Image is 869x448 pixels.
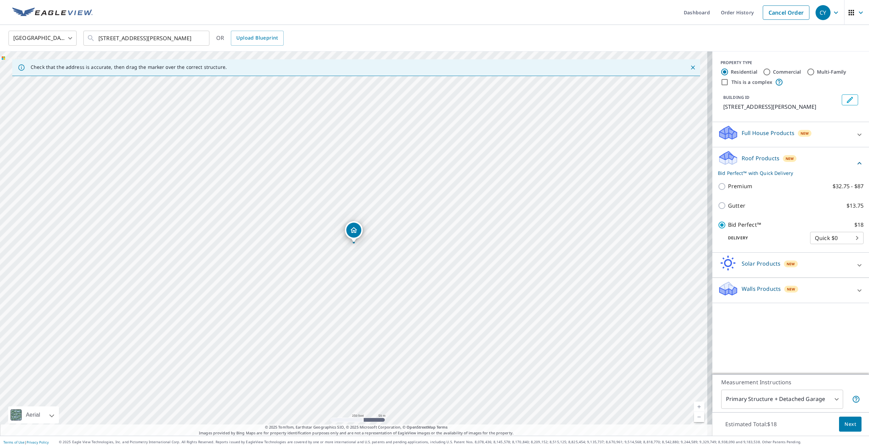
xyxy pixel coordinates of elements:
a: Current Level 17, Zoom In [694,402,704,412]
p: Full House Products [742,129,794,137]
span: © 2025 TomTom, Earthstar Geographics SIO, © 2025 Microsoft Corporation, © [265,424,448,430]
div: Dropped pin, building 1, Residential property, 24206 N Donielle Ln Deer Park, WA 99006 [345,221,363,242]
span: New [787,286,795,292]
div: PROPERTY TYPE [721,60,861,66]
p: Solar Products [742,259,780,268]
label: Multi-Family [817,69,847,75]
a: OpenStreetMap [407,424,435,430]
p: Premium [728,182,752,191]
div: [GEOGRAPHIC_DATA] [9,29,77,48]
div: Aerial [24,406,42,423]
a: Cancel Order [763,5,809,20]
div: Full House ProductsNew [718,125,864,144]
p: Delivery [718,235,810,241]
a: Terms [437,424,448,430]
div: Quick $0 [810,228,864,248]
p: BUILDING ID [723,94,749,100]
p: © 2025 Eagle View Technologies, Inc. and Pictometry International Corp. All Rights Reserved. Repo... [59,439,866,445]
a: Terms of Use [3,440,25,445]
p: Bid Perfect™ [728,221,761,229]
p: $18 [854,221,864,229]
div: Roof ProductsNewBid Perfect™ with Quick Delivery [718,150,864,177]
div: Solar ProductsNew [718,255,864,275]
p: Walls Products [742,285,781,293]
span: Upload Blueprint [236,34,278,42]
span: New [801,131,809,136]
p: | [3,440,49,444]
a: Privacy Policy [27,440,49,445]
span: Your report will include the primary structure and a detached garage if one exists. [852,395,860,403]
p: Check that the address is accurate, then drag the marker over the correct structure. [31,64,227,70]
button: Edit building 1 [842,94,858,105]
input: Search by address or latitude-longitude [98,29,195,48]
div: Aerial [8,406,59,423]
a: Current Level 17, Zoom Out [694,412,704,422]
label: Residential [731,69,757,75]
span: New [787,261,795,267]
p: $32.75 - $87 [833,182,864,191]
a: Upload Blueprint [231,31,283,46]
button: Next [839,417,862,432]
p: Roof Products [742,154,779,162]
p: Measurement Instructions [721,378,860,386]
p: Bid Perfect™ with Quick Delivery [718,169,855,177]
span: New [786,156,794,161]
div: Walls ProductsNew [718,281,864,300]
div: Primary Structure + Detached Garage [721,390,843,409]
p: Estimated Total: $18 [720,417,782,432]
button: Close [689,63,697,72]
img: EV Logo [12,8,93,18]
label: This is a complex [731,79,772,86]
p: $13.75 [847,201,864,210]
div: OR [216,31,284,46]
label: Commercial [773,69,801,75]
p: [STREET_ADDRESS][PERSON_NAME] [723,103,839,111]
p: Gutter [728,201,745,210]
span: Next [844,420,856,429]
div: CY [816,5,831,20]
